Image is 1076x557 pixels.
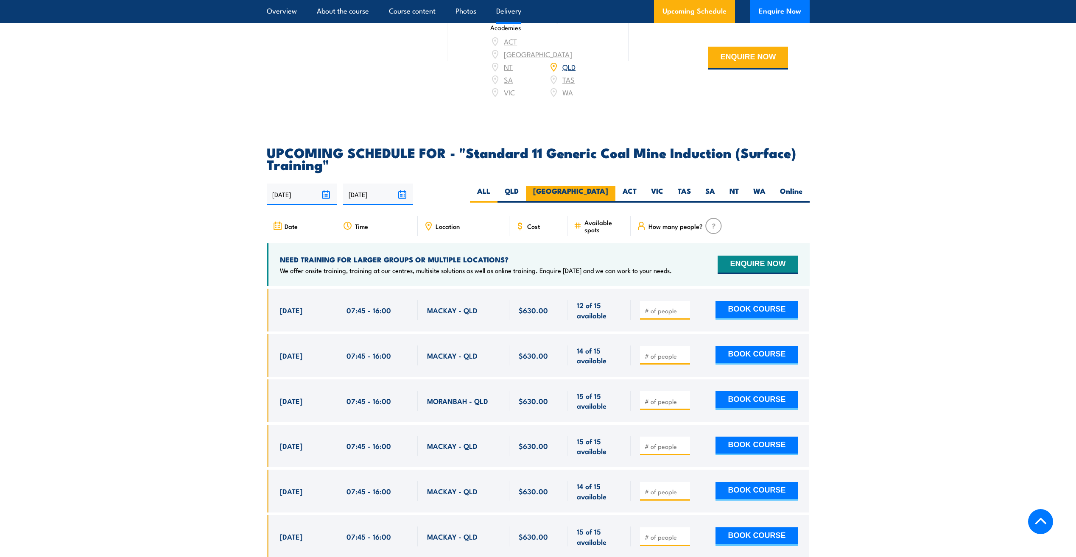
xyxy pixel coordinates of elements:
label: [GEOGRAPHIC_DATA] [526,186,615,203]
label: ACT [615,186,644,203]
label: NT [722,186,746,203]
input: # of people [645,397,687,406]
button: BOOK COURSE [715,301,798,320]
span: $630.00 [519,396,548,406]
span: MACKAY - QLD [427,532,478,541]
label: QLD [497,186,526,203]
h2: UPCOMING SCHEDULE FOR - "Standard 11 Generic Coal Mine Induction (Surface) Training" [267,146,810,170]
span: Date [285,223,298,230]
span: MACKAY - QLD [427,441,478,451]
span: 07:45 - 16:00 [347,441,391,451]
span: [DATE] [280,305,302,315]
label: SA [698,186,722,203]
input: # of people [645,442,687,451]
a: QLD [562,61,576,72]
label: WA [746,186,773,203]
button: ENQUIRE NOW [718,256,798,274]
span: MACKAY - QLD [427,351,478,360]
button: BOOK COURSE [715,482,798,501]
input: # of people [645,533,687,541]
span: 15 of 15 available [577,436,621,456]
h4: NEED TRAINING FOR LARGER GROUPS OR MULTIPLE LOCATIONS? [280,255,672,264]
input: To date [343,184,413,205]
input: # of people [645,487,687,496]
span: Location [436,223,460,230]
span: [DATE] [280,532,302,541]
span: 07:45 - 16:00 [347,396,391,406]
span: 14 of 15 available [577,481,621,501]
span: 07:45 - 16:00 [347,486,391,496]
button: BOOK COURSE [715,391,798,410]
input: # of people [645,306,687,315]
span: How many people? [648,223,703,230]
span: 07:45 - 16:00 [347,532,391,541]
span: $630.00 [519,351,548,360]
span: 14 of 15 available [577,345,621,365]
span: 12 of 15 available [577,300,621,320]
span: 15 of 15 available [577,526,621,546]
button: ENQUIRE NOW [708,47,788,70]
p: We offer onsite training, training at our centres, multisite solutions as well as online training... [280,266,672,275]
label: VIC [644,186,671,203]
span: MACKAY - QLD [427,305,478,315]
button: BOOK COURSE [715,527,798,546]
span: 15 of 15 available [577,391,621,411]
span: [DATE] [280,486,302,496]
span: MORANBAH - QLD [427,396,488,406]
span: MACKAY - QLD [427,486,478,496]
label: TAS [671,186,698,203]
span: [DATE] [280,396,302,406]
span: $630.00 [519,305,548,315]
span: 07:45 - 16:00 [347,305,391,315]
span: [DATE] [280,351,302,360]
span: Time [355,223,368,230]
span: $630.00 [519,486,548,496]
label: ALL [470,186,497,203]
button: BOOK COURSE [715,346,798,365]
span: Cost [527,223,540,230]
span: Available spots [584,219,625,233]
span: $630.00 [519,532,548,541]
span: [DATE] [280,441,302,451]
span: 07:45 - 16:00 [347,351,391,360]
label: Online [773,186,810,203]
input: # of people [645,352,687,360]
input: From date [267,184,337,205]
button: BOOK COURSE [715,437,798,455]
span: $630.00 [519,441,548,451]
